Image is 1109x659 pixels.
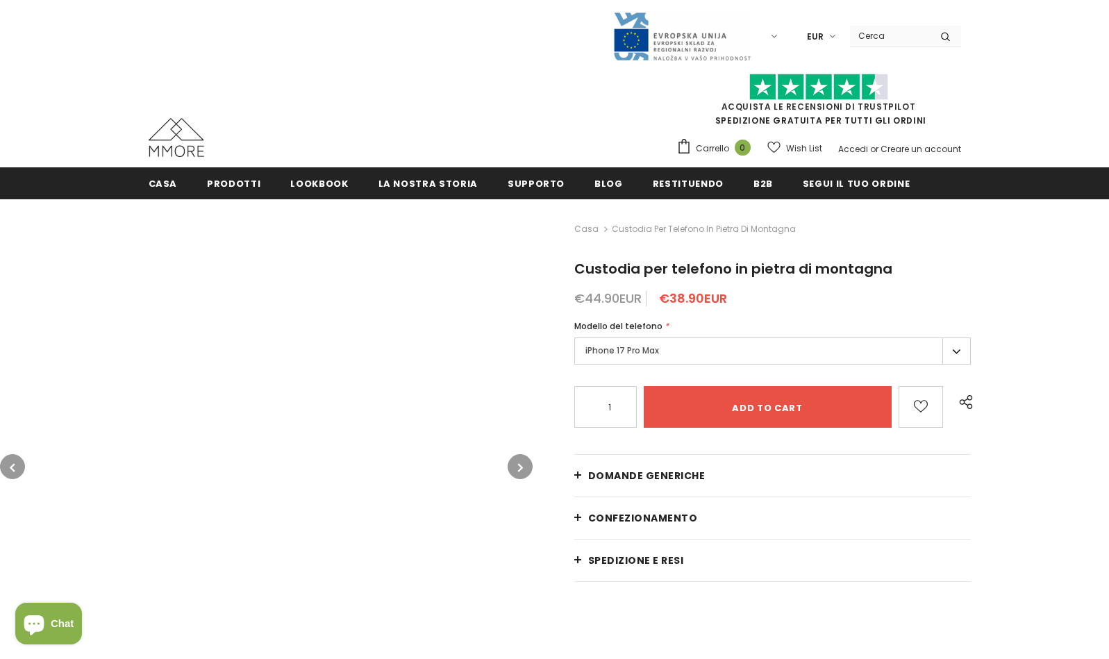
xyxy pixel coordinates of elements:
span: EUR [807,30,824,44]
a: Domande generiche [574,455,972,497]
a: Casa [149,167,178,199]
span: Custodia per telefono in pietra di montagna [612,221,796,237]
a: Accedi [838,143,868,155]
span: Blog [594,177,623,190]
span: Domande generiche [588,469,706,483]
a: Acquista le recensioni di TrustPilot [722,101,916,112]
a: Spedizione e resi [574,540,972,581]
a: Wish List [767,136,822,160]
span: Modello del telefono [574,320,662,332]
span: Casa [149,177,178,190]
a: Prodotti [207,167,260,199]
a: Segui il tuo ordine [803,167,910,199]
inbox-online-store-chat: Shopify online store chat [11,603,86,648]
a: B2B [753,167,773,199]
span: SPEDIZIONE GRATUITA PER TUTTI GLI ORDINI [676,80,961,126]
a: Restituendo [653,167,724,199]
img: Fidati di Pilot Stars [749,74,888,101]
span: Prodotti [207,177,260,190]
a: La nostra storia [378,167,478,199]
span: Restituendo [653,177,724,190]
span: Segui il tuo ordine [803,177,910,190]
span: or [870,143,878,155]
input: Add to cart [644,386,892,428]
span: B2B [753,177,773,190]
span: Lookbook [290,177,348,190]
span: €44.90EUR [574,290,642,307]
span: CONFEZIONAMENTO [588,511,698,525]
a: Lookbook [290,167,348,199]
a: Creare un account [881,143,961,155]
span: 0 [735,140,751,156]
a: Blog [594,167,623,199]
a: Casa [574,221,599,237]
span: supporto [508,177,565,190]
a: supporto [508,167,565,199]
a: Javni Razpis [612,30,751,42]
span: Wish List [786,142,822,156]
span: €38.90EUR [659,290,727,307]
img: Javni Razpis [612,11,751,62]
input: Search Site [850,26,930,46]
span: La nostra storia [378,177,478,190]
span: Spedizione e resi [588,553,684,567]
img: Casi MMORE [149,118,204,157]
span: Carrello [696,142,729,156]
span: Custodia per telefono in pietra di montagna [574,259,892,278]
a: CONFEZIONAMENTO [574,497,972,539]
a: Carrello 0 [676,138,758,159]
label: iPhone 17 Pro Max [574,337,972,365]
